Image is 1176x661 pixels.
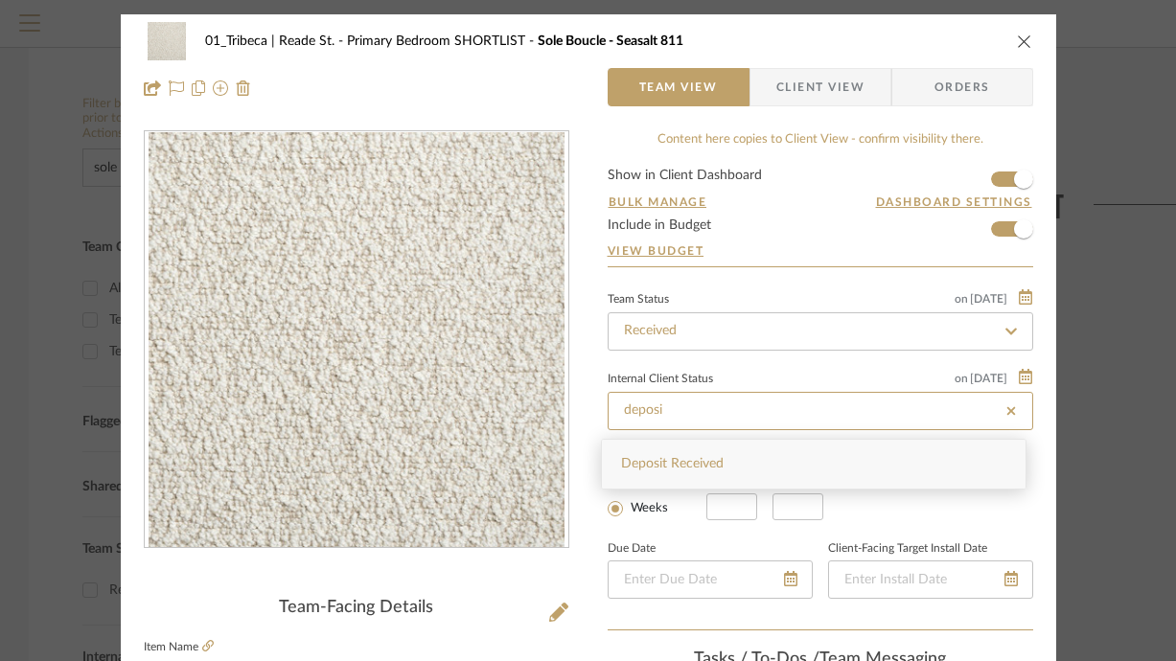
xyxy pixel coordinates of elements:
span: Sole Boucle - Seasalt 811 [538,34,683,48]
input: Type to Search… [608,312,1033,351]
div: Team-Facing Details [144,598,569,619]
img: Remove from project [236,80,251,96]
span: Deposit Received [621,457,724,470]
label: Weeks [627,500,668,517]
div: 0 [145,132,568,548]
button: Dashboard Settings [875,194,1033,211]
input: Enter Install Date [828,560,1033,599]
span: Team View [639,68,718,106]
span: 01_Tribeca | Reade St. [205,34,347,48]
a: View Budget [608,243,1033,259]
span: [DATE] [968,292,1009,306]
div: Content here copies to Client View - confirm visibility there. [608,130,1033,149]
span: Client View [776,68,865,106]
img: e04584f1-7859-46d7-99a6-f34dec9a6fd2_48x40.jpg [144,22,190,60]
span: on [955,293,968,305]
div: Internal Client Status [608,375,713,384]
span: [DATE] [968,372,1009,385]
label: Item Name [144,639,214,655]
span: Orders [913,68,1011,106]
span: Primary Bedroom SHORTLIST [347,34,538,48]
div: Team Status [608,295,669,305]
mat-radio-group: Select item type [608,467,706,520]
input: Enter Due Date [608,560,813,599]
button: close [1016,33,1033,50]
button: Bulk Manage [608,194,708,211]
label: Due Date [608,544,656,554]
input: Type to Search… [608,392,1033,430]
span: on [955,373,968,384]
img: e04584f1-7859-46d7-99a6-f34dec9a6fd2_436x436.jpg [149,132,565,548]
label: Client-Facing Target Install Date [828,544,987,554]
